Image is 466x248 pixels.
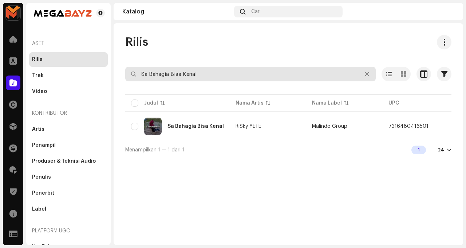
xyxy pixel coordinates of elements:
div: Penerbit [32,190,54,196]
re-m-nav-item: Penampil [29,138,108,153]
img: c80ab357-ad41-45f9-b05a-ac2c454cf3ef [443,6,454,17]
div: RiSky YETE [236,124,261,129]
re-a-nav-header: Kontributor [29,105,108,122]
re-a-nav-header: Aset [29,35,108,52]
re-a-nav-header: Platform UGC [29,222,108,240]
re-m-nav-item: Rilis [29,52,108,67]
div: Label [32,206,46,212]
input: Cari [125,67,376,81]
div: Video [32,89,47,94]
img: 2ae266a8-b9ee-4453-8fd4-e7a63f73ac57 [144,118,162,135]
div: Trek [32,73,44,78]
div: Penampil [32,142,56,148]
re-m-nav-item: Video [29,84,108,99]
div: Sa Bahagia Bisa Kenal [167,124,224,129]
re-m-nav-item: Artis [29,122,108,137]
re-m-nav-item: Produser & Teknisi Audio [29,154,108,168]
div: Judul [144,99,158,107]
div: 24 [438,147,444,153]
span: Cari [251,9,261,15]
div: Penulis [32,174,51,180]
re-m-nav-item: Label [29,202,108,216]
div: Nama Label [312,99,342,107]
div: 1 [411,146,426,154]
span: Rilis [125,35,148,49]
div: Artis [32,126,44,132]
div: Produser & Teknisi Audio [32,158,96,164]
img: ea3f5b01-c1b1-4518-9e19-4d24e8c5836b [32,9,93,17]
span: Malindo Group [312,124,347,129]
div: Nama Artis [236,99,264,107]
re-m-nav-item: Penerbit [29,186,108,200]
re-m-nav-item: Trek [29,68,108,83]
img: 33c9722d-ea17-4ee8-9e7d-1db241e9a290 [6,6,20,20]
span: Menampilkan 1 — 1 dari 1 [125,147,184,153]
span: 7316480416501 [388,124,429,129]
div: Katalog [122,9,231,15]
span: RiSky YETE [236,124,300,129]
div: Rilis [32,57,43,62]
re-m-nav-item: Penulis [29,170,108,184]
